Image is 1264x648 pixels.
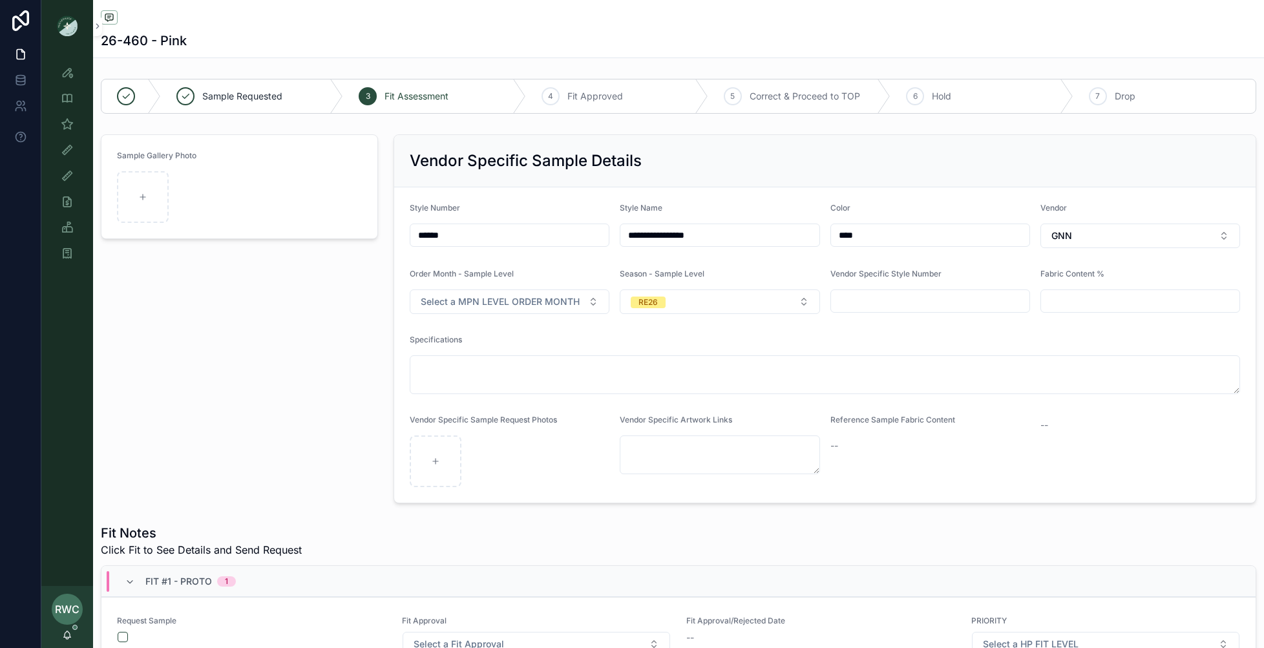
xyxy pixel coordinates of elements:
[402,616,671,626] span: Fit Approval
[830,269,942,278] span: Vendor Specific Style Number
[101,524,302,542] h1: Fit Notes
[117,616,386,626] span: Request Sample
[913,91,918,101] span: 6
[548,91,553,101] span: 4
[620,415,732,424] span: Vendor Specific Artwork Links
[1040,224,1240,248] button: Select Button
[57,16,78,36] img: App logo
[1040,419,1048,432] span: --
[830,439,838,452] span: --
[410,415,557,424] span: Vendor Specific Sample Request Photos
[1115,90,1135,103] span: Drop
[410,335,462,344] span: Specifications
[384,90,448,103] span: Fit Assessment
[410,203,460,213] span: Style Number
[567,90,623,103] span: Fit Approved
[410,289,609,314] button: Select Button
[410,151,642,171] h2: Vendor Specific Sample Details
[410,269,514,278] span: Order Month - Sample Level
[202,90,282,103] span: Sample Requested
[421,295,580,308] span: Select a MPN LEVEL ORDER MONTH
[41,52,93,282] div: scrollable content
[366,91,370,101] span: 3
[830,415,955,424] span: Reference Sample Fabric Content
[686,616,956,626] span: Fit Approval/Rejected Date
[225,576,228,587] div: 1
[686,631,694,644] span: --
[620,269,704,278] span: Season - Sample Level
[101,542,302,558] span: Click Fit to See Details and Send Request
[620,203,662,213] span: Style Name
[620,289,819,314] button: Select Button
[1040,269,1104,278] span: Fabric Content %
[932,90,951,103] span: Hold
[971,616,1241,626] span: PRIORITY
[117,151,196,160] span: Sample Gallery Photo
[830,203,850,213] span: Color
[1040,203,1067,213] span: Vendor
[101,32,187,50] h1: 26-460 - Pink
[1051,229,1072,242] span: GNN
[638,297,658,308] div: RE26
[55,601,79,617] span: RWC
[730,91,735,101] span: 5
[1095,91,1100,101] span: 7
[145,575,212,588] span: Fit #1 - Proto
[750,90,860,103] span: Correct & Proceed to TOP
